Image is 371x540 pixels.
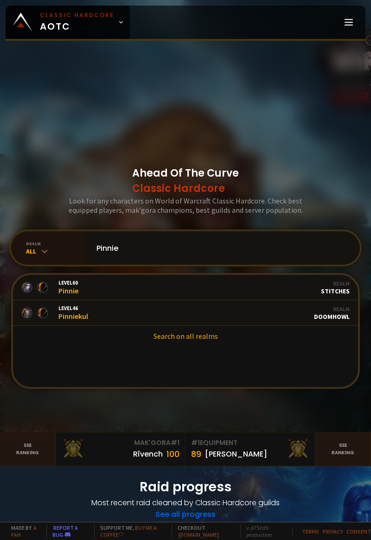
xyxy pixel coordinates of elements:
[56,196,315,215] h3: Look for any characters on World of Warcraft Classic Hardcore. Check best equipped players, mak'g...
[91,231,349,265] input: Search a character...
[346,528,371,535] a: Consent
[26,247,85,256] div: All
[185,432,315,466] a: #1Equipment89[PERSON_NAME]
[179,531,219,538] a: [DOMAIN_NAME]
[191,448,201,460] div: 89
[6,6,130,39] a: Classic HardcoreAOTC
[191,438,309,448] div: Equipment
[166,448,179,460] div: 100
[171,438,179,447] span: # 1
[52,524,78,538] a: Report a bug
[205,448,267,460] div: [PERSON_NAME]
[321,280,350,287] div: Realm
[11,524,37,538] a: a fan
[155,509,216,520] a: See all progress
[11,477,360,497] h1: Raid progress
[172,524,235,538] span: Checkout
[323,528,343,535] a: Privacy
[314,305,350,321] div: Doomhowl
[240,524,287,538] span: v. d752d5 - production
[321,280,350,295] div: Stitches
[132,181,239,196] span: Classic Hardcore
[94,524,166,538] span: Support me,
[302,528,319,535] a: Terms
[100,524,157,538] a: Buy me a coffee
[11,497,360,508] h4: Most recent raid cleaned by Classic Hardcore guilds
[133,448,163,460] div: Rîvench
[40,11,114,19] small: Classic Hardcore
[58,305,88,321] div: Pinniekul
[191,438,200,447] span: # 1
[13,300,358,326] a: Level46PinniekulRealmDoomhowl
[132,165,239,196] h1: Ahead Of The Curve
[6,524,41,538] span: Made by
[13,326,358,346] a: Search on all realms
[26,241,85,247] div: realm
[58,280,78,286] span: Level 60
[61,438,179,448] div: Mak'Gora
[56,432,185,466] a: Mak'Gora#1Rîvench100
[58,305,88,311] span: Level 46
[40,11,114,33] span: AOTC
[58,280,78,295] div: Pinnie
[315,432,371,466] a: Seeranking
[13,275,358,300] a: Level60PinnieRealmStitches
[314,305,350,312] div: Realm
